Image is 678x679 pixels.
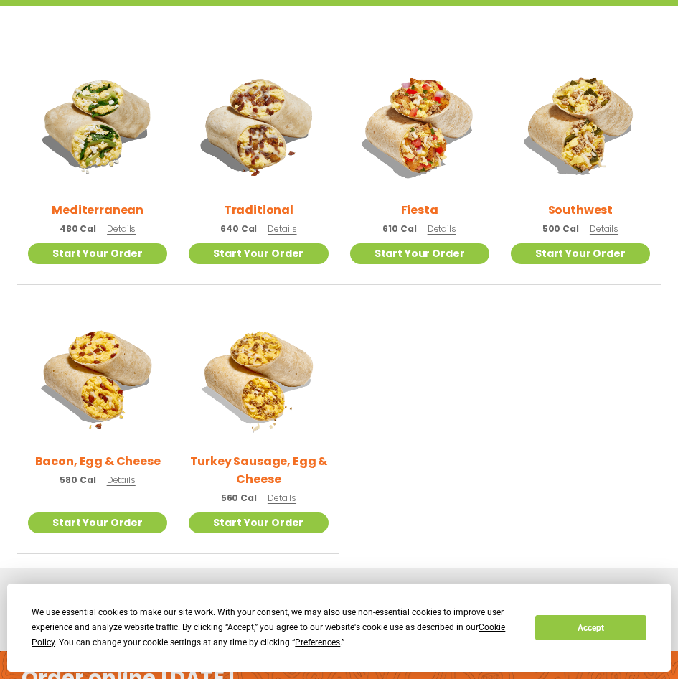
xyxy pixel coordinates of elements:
[428,223,456,235] span: Details
[28,512,167,533] a: Start Your Order
[7,584,671,672] div: Cookie Consent Prompt
[511,55,650,195] img: Product photo for Southwest
[548,201,613,219] h2: Southwest
[220,223,257,235] span: 640 Cal
[511,243,650,264] a: Start Your Order
[35,452,161,470] h2: Bacon, Egg & Cheese
[189,55,328,195] img: Product photo for Traditional
[224,201,293,219] h2: Traditional
[401,201,438,219] h2: Fiesta
[28,306,167,446] img: Product photo for Bacon, Egg & Cheese
[535,615,646,640] button: Accept
[189,452,328,488] h2: Turkey Sausage, Egg & Cheese
[382,223,416,235] span: 610 Cal
[268,223,296,235] span: Details
[60,474,95,487] span: 580 Cal
[189,512,328,533] a: Start Your Order
[268,492,296,504] span: Details
[28,243,167,264] a: Start Your Order
[590,223,618,235] span: Details
[17,582,661,607] h2: Get a printable menu:
[221,492,257,505] span: 560 Cal
[189,243,328,264] a: Start Your Order
[542,223,579,235] span: 500 Cal
[32,605,518,650] div: We use essential cookies to make our site work. With your consent, we may also use non-essential ...
[28,55,167,195] img: Product photo for Mediterranean Breakfast Burrito
[107,223,136,235] span: Details
[350,243,489,264] a: Start Your Order
[350,55,489,195] img: Product photo for Fiesta
[60,223,96,235] span: 480 Cal
[107,474,136,486] span: Details
[189,306,328,446] img: Product photo for Turkey Sausage, Egg & Cheese
[52,201,143,219] h2: Mediterranean
[295,637,340,647] span: Preferences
